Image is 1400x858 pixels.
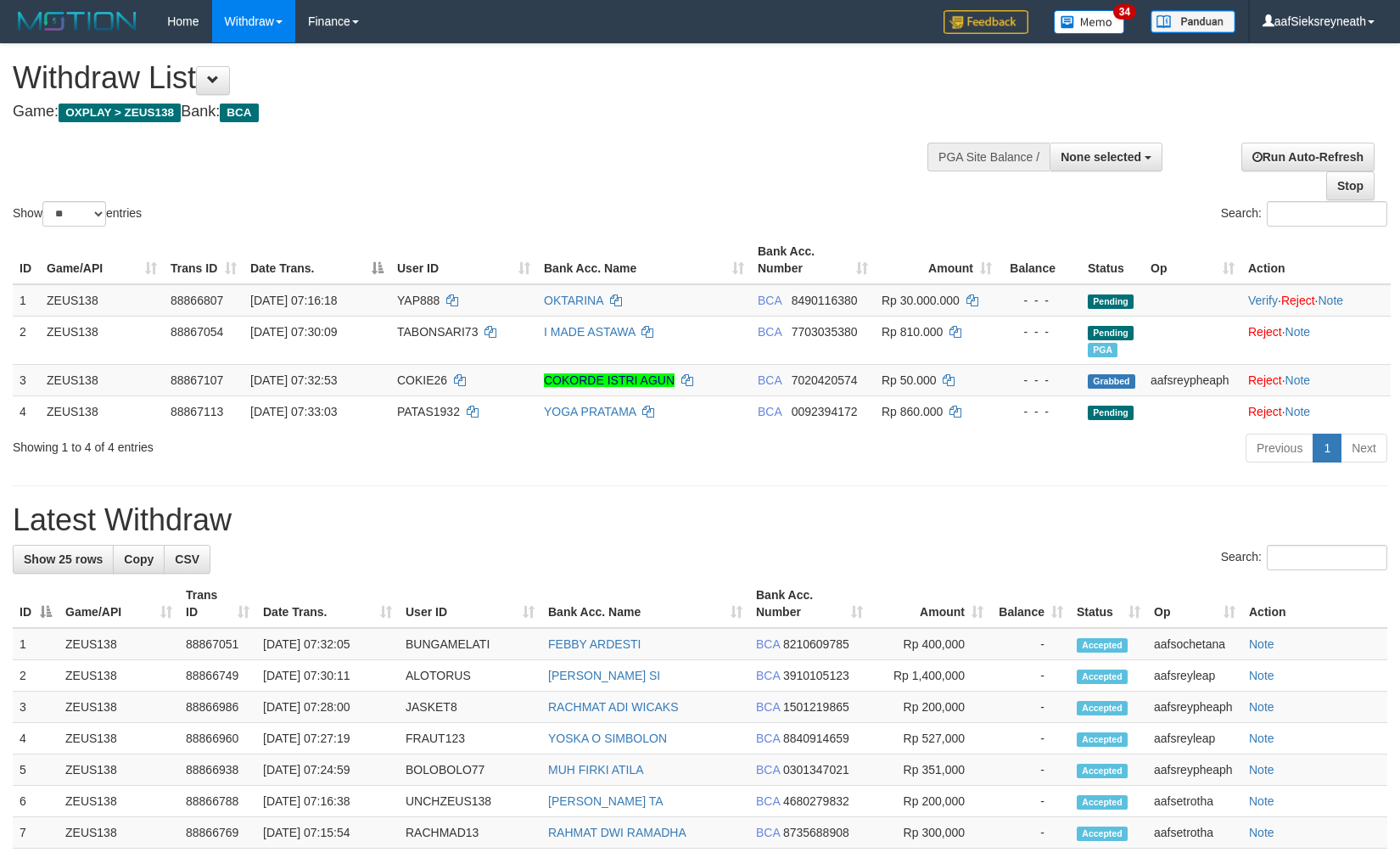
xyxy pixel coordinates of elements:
[1249,763,1274,777] a: Note
[1248,373,1282,387] a: Reject
[1267,545,1387,570] input: Search:
[13,817,59,849] td: 7
[13,580,59,628] th: ID: activate to sort column descending
[256,580,399,628] th: Date Trans.: activate to sort column ascending
[1144,364,1241,395] td: aafsreypheaph
[1147,628,1242,660] td: aafsochetana
[875,236,999,284] th: Amount: activate to sort column ascending
[13,364,40,395] td: 3
[1221,545,1387,570] label: Search:
[113,545,165,574] a: Copy
[24,552,103,566] span: Show 25 rows
[256,660,399,692] td: [DATE] 07:30:11
[990,817,1070,849] td: -
[13,723,59,754] td: 4
[1249,794,1274,808] a: Note
[870,786,990,817] td: Rp 200,000
[13,660,59,692] td: 2
[870,723,990,754] td: Rp 527,000
[171,294,223,307] span: 88866807
[399,660,541,692] td: ALOTORUS
[944,10,1028,34] img: Feedback.jpg
[1341,434,1387,463] a: Next
[220,104,258,122] span: BCA
[1241,143,1375,171] a: Run Auto-Refresh
[1249,637,1274,651] a: Note
[1077,732,1128,747] span: Accepted
[1285,405,1311,418] a: Note
[59,723,179,754] td: ZEUS138
[397,405,460,418] span: PATAS1932
[399,786,541,817] td: UNCHZEUS138
[870,692,990,723] td: Rp 200,000
[548,794,664,808] a: [PERSON_NAME] TA
[397,325,478,339] span: TABONSARI73
[1077,795,1128,810] span: Accepted
[541,580,749,628] th: Bank Acc. Name: activate to sort column ascending
[1054,10,1125,34] img: Button%20Memo.svg
[13,628,59,660] td: 1
[1088,294,1134,309] span: Pending
[13,104,916,121] h4: Game: Bank:
[390,236,537,284] th: User ID: activate to sort column ascending
[179,692,256,723] td: 88866986
[544,373,675,387] a: COKORDE ISTRI AGUN
[13,503,1387,537] h1: Latest Withdraw
[399,723,541,754] td: FRAUT123
[792,325,858,339] span: Copy 7703035380 to clipboard
[1242,580,1387,628] th: Action
[1088,406,1134,420] span: Pending
[42,201,106,227] select: Showentries
[1077,638,1128,653] span: Accepted
[927,143,1050,171] div: PGA Site Balance /
[13,786,59,817] td: 6
[783,732,849,745] span: Copy 8840914659 to clipboard
[1147,786,1242,817] td: aafsetrotha
[40,284,164,317] td: ZEUS138
[783,669,849,682] span: Copy 3910105123 to clipboard
[1326,171,1375,200] a: Stop
[256,817,399,849] td: [DATE] 07:15:54
[548,669,660,682] a: [PERSON_NAME] SI
[548,700,679,714] a: RACHMAT ADI WICAKS
[1144,236,1241,284] th: Op: activate to sort column ascending
[244,236,390,284] th: Date Trans.: activate to sort column descending
[548,637,641,651] a: FEBBY ARDESTI
[1147,723,1242,754] td: aafsreyleap
[1248,294,1278,307] a: Verify
[1113,4,1136,20] span: 34
[756,794,780,808] span: BCA
[544,294,603,307] a: OKTARINA
[1249,732,1274,745] a: Note
[1241,236,1391,284] th: Action
[1248,405,1282,418] a: Reject
[1285,325,1311,339] a: Note
[1050,143,1162,171] button: None selected
[870,660,990,692] td: Rp 1,400,000
[990,723,1070,754] td: -
[1147,692,1242,723] td: aafsreypheaph
[179,580,256,628] th: Trans ID: activate to sort column ascending
[1077,764,1128,778] span: Accepted
[1005,323,1074,340] div: - - -
[1241,284,1391,317] td: · ·
[399,692,541,723] td: JASKET8
[870,580,990,628] th: Amount: activate to sort column ascending
[40,364,164,395] td: ZEUS138
[758,373,781,387] span: BCA
[1147,754,1242,786] td: aafsreypheaph
[1151,10,1235,33] img: panduan.png
[758,325,781,339] span: BCA
[1077,701,1128,715] span: Accepted
[1088,326,1134,340] span: Pending
[882,373,937,387] span: Rp 50.000
[13,61,916,95] h1: Withdraw List
[1077,670,1128,684] span: Accepted
[179,817,256,849] td: 88866769
[870,817,990,849] td: Rp 300,000
[164,545,210,574] a: CSV
[59,660,179,692] td: ZEUS138
[999,236,1081,284] th: Balance
[250,325,337,339] span: [DATE] 07:30:09
[548,732,667,745] a: YOSKA O SIMBOLON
